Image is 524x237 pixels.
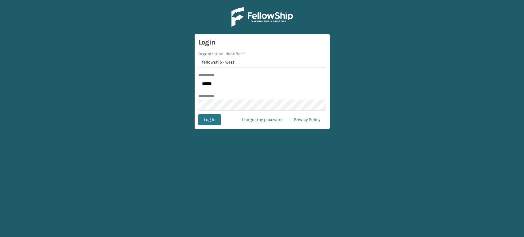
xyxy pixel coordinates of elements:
label: Organization Identifier [198,51,245,57]
a: I forgot my password [236,114,288,125]
button: Log In [198,114,221,125]
a: Privacy Policy [288,114,326,125]
img: Logo [231,7,293,27]
h3: Login [198,38,326,47]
